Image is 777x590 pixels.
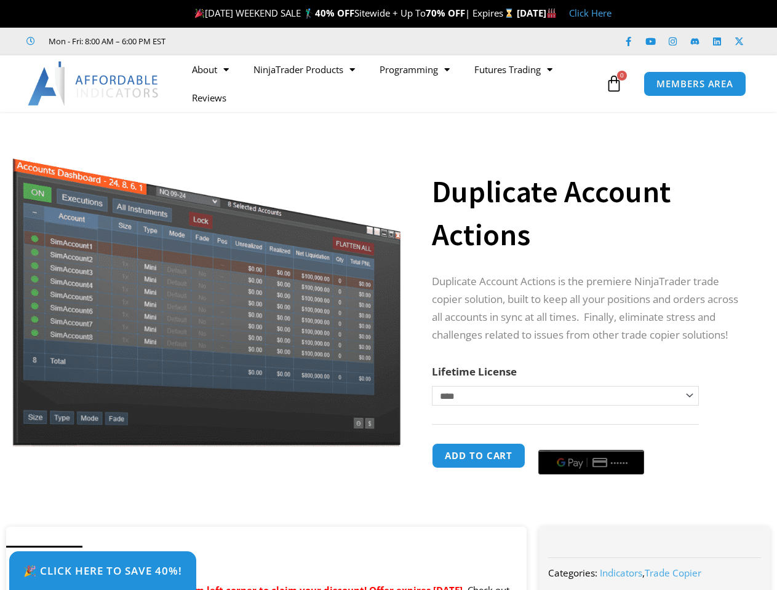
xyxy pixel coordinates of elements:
[538,450,644,474] button: Buy with GPay
[569,7,612,19] a: Click Here
[180,84,239,112] a: Reviews
[180,55,241,84] a: About
[432,273,746,344] p: Duplicate Account Actions is the premiere NinjaTrader trade copier solution, built to keep all yo...
[367,55,462,84] a: Programming
[46,34,165,49] span: Mon - Fri: 8:00 AM – 6:00 PM EST
[28,61,160,106] img: LogoAI | Affordable Indicators – NinjaTrader
[9,133,404,447] img: Screenshot 2024-08-26 15414455555
[195,9,204,18] img: 🎉
[587,66,641,101] a: 0
[432,170,746,256] h1: Duplicate Account Actions
[192,7,516,19] span: [DATE] WEEKEND SALE 🏌️‍♂️ Sitewide + Up To | Expires
[536,441,647,442] iframe: Secure payment input frame
[547,9,556,18] img: 🏭
[183,35,367,47] iframe: Customer reviews powered by Trustpilot
[23,565,182,576] span: 🎉 Click Here to save 40%!
[241,55,367,84] a: NinjaTrader Products
[644,71,746,96] a: MEMBERS AREA
[517,7,557,19] strong: [DATE]
[315,7,354,19] strong: 40% OFF
[432,412,451,420] a: Clear options
[617,71,627,81] span: 0
[426,7,465,19] strong: 70% OFF
[612,458,630,467] text: ••••••
[432,364,517,379] label: Lifetime License
[462,55,565,84] a: Futures Trading
[504,9,514,18] img: ⌛
[9,551,196,590] a: 🎉 Click Here to save 40%!
[6,546,82,570] a: Description
[656,79,733,88] span: MEMBERS AREA
[180,55,602,112] nav: Menu
[432,443,525,468] button: Add to cart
